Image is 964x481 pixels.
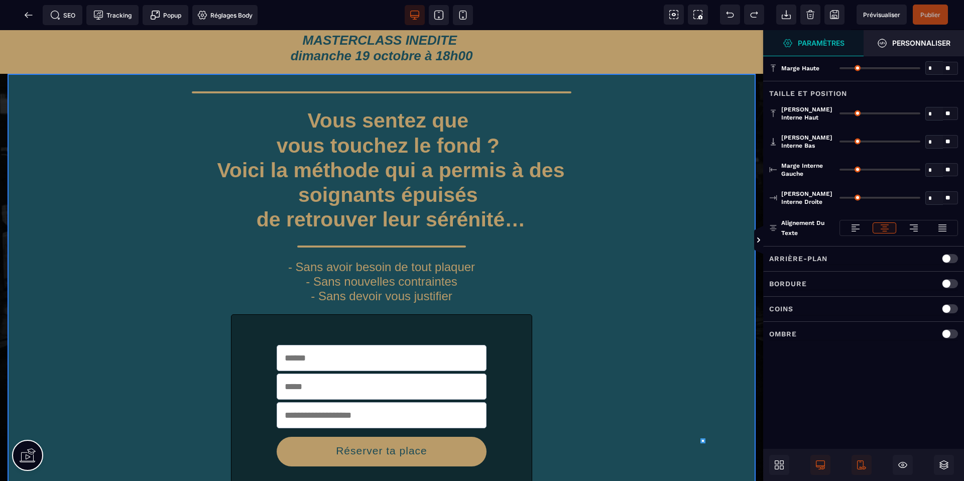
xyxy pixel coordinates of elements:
span: Afficher le mobile [852,455,872,475]
span: Enregistrer [824,5,845,25]
span: Favicon [192,5,258,25]
span: Marge haute [781,64,819,72]
h1: - Sans avoir besoin de tout plaquer - Sans nouvelles contraintes - Sans devoir vous justifier [171,227,592,273]
span: Ouvrir le gestionnaire de styles [763,30,864,56]
p: Bordure [769,278,807,290]
span: Rétablir [744,5,764,25]
p: Ombre [769,328,797,340]
h1: Vous sentez que vous touchez le fond ? Voici la méthode qui a permis à des soignants épuisés de r... [171,73,592,207]
span: Voir mobile [453,5,473,25]
p: Coins [769,303,793,315]
span: Publier [920,11,940,19]
p: Alignement du texte [769,218,834,238]
span: Masquer le bloc [893,455,913,475]
span: Prévisualiser [863,11,900,19]
p: Arrière-plan [769,253,827,265]
span: [PERSON_NAME] interne haut [781,105,834,122]
span: Voir bureau [405,5,425,25]
span: Aperçu [857,5,907,25]
span: [PERSON_NAME] interne droite [781,190,834,206]
span: [PERSON_NAME] interne bas [781,134,834,150]
span: Afficher le desktop [810,455,830,475]
span: Retour [19,5,39,25]
span: Métadata SEO [43,5,82,25]
span: Marge interne gauche [781,162,834,178]
strong: Personnaliser [892,39,950,47]
span: Importer [776,5,796,25]
span: Défaire [720,5,740,25]
span: Capture d'écran [688,5,708,25]
span: Code de suivi [86,5,139,25]
span: Créer une alerte modale [143,5,188,25]
span: Afficher les vues [763,225,773,256]
span: Popup [150,10,181,20]
div: Taille et position [763,81,964,99]
span: Enregistrer le contenu [913,5,948,25]
span: Réglages Body [197,10,253,20]
strong: Paramètres [798,39,845,47]
button: Réserver ta place [277,407,487,436]
span: SEO [50,10,75,20]
span: Tracking [93,10,132,20]
span: Ouvrir les blocs [769,455,789,475]
span: Ouvrir le gestionnaire de styles [864,30,964,56]
span: Voir les composants [664,5,684,25]
span: Nettoyage [800,5,820,25]
span: Ouvrir les calques [934,455,954,475]
span: Voir tablette [429,5,449,25]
